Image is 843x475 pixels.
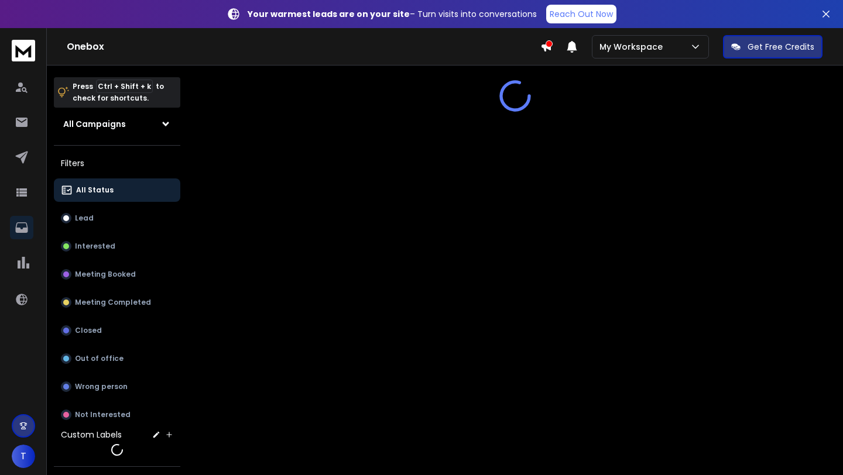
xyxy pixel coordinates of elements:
[96,80,153,93] span: Ctrl + Shift + k
[12,445,35,468] button: T
[54,206,180,230] button: Lead
[546,5,616,23] a: Reach Out Now
[63,118,126,130] h1: All Campaigns
[75,298,151,307] p: Meeting Completed
[54,403,180,426] button: Not Interested
[67,40,540,54] h1: Onebox
[54,178,180,202] button: All Status
[75,410,131,419] p: Not Interested
[12,40,35,61] img: logo
[75,242,115,251] p: Interested
[75,382,128,391] p: Wrong person
[54,347,180,370] button: Out of office
[723,35,823,58] button: Get Free Credits
[73,81,164,104] p: Press to check for shortcuts.
[75,214,94,223] p: Lead
[54,263,180,286] button: Meeting Booked
[54,319,180,342] button: Closed
[54,235,180,258] button: Interested
[248,8,537,20] p: – Turn visits into conversations
[599,41,667,53] p: My Workspace
[76,185,114,195] p: All Status
[75,326,102,335] p: Closed
[248,8,410,20] strong: Your warmest leads are on your site
[61,429,122,440] h3: Custom Labels
[75,354,124,363] p: Out of office
[54,155,180,171] h3: Filters
[550,8,613,20] p: Reach Out Now
[54,112,180,136] button: All Campaigns
[748,41,814,53] p: Get Free Credits
[54,375,180,398] button: Wrong person
[54,291,180,314] button: Meeting Completed
[75,270,136,279] p: Meeting Booked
